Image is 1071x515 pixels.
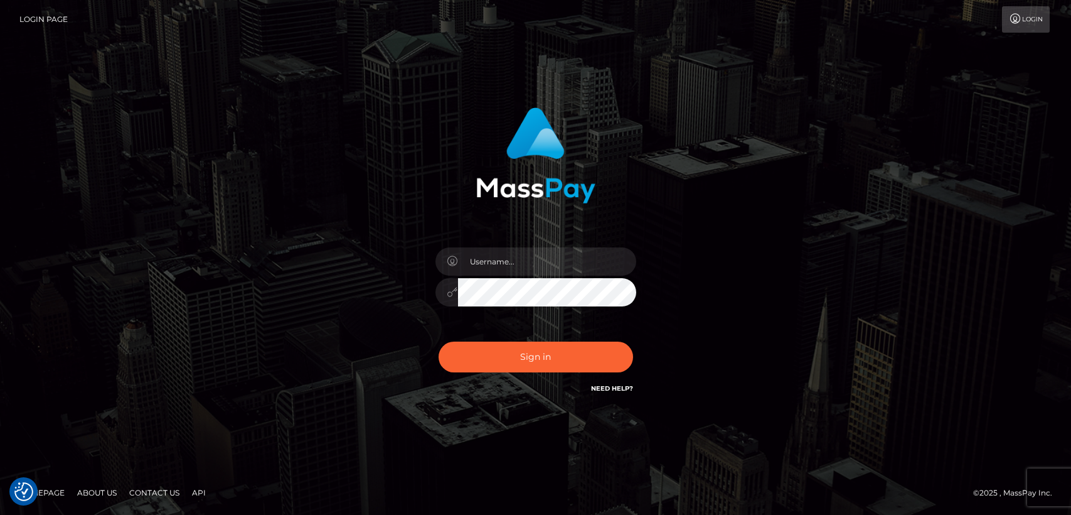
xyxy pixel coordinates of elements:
a: Need Help? [591,384,633,393]
input: Username... [458,247,636,276]
button: Consent Preferences [14,482,33,501]
div: © 2025 , MassPay Inc. [973,486,1062,500]
a: Login Page [19,6,68,33]
img: MassPay Login [476,107,595,203]
button: Sign in [439,342,633,372]
a: API [187,483,211,502]
a: About Us [72,483,122,502]
a: Login [1002,6,1050,33]
a: Contact Us [124,483,184,502]
a: Homepage [14,483,70,502]
img: Revisit consent button [14,482,33,501]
